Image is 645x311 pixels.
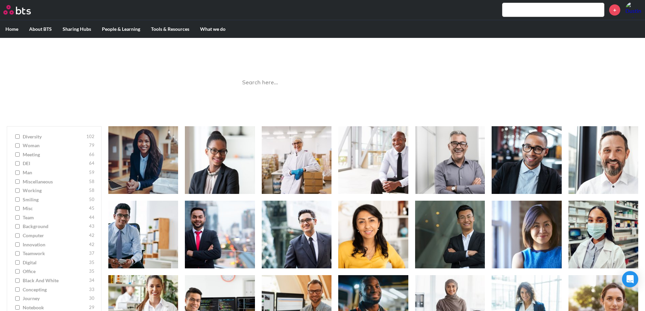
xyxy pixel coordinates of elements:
span: 42 [89,241,94,248]
span: 79 [89,142,94,149]
input: misc 45 [15,206,20,211]
span: miscellaneous [23,178,87,185]
input: Black and White 34 [15,278,20,283]
input: notebook 29 [15,305,20,310]
span: smiling [23,196,87,203]
img: BTS Logo [3,5,31,15]
span: 66 [89,151,94,158]
span: man [23,169,87,176]
span: background [23,223,87,230]
span: 37 [89,250,94,257]
span: 34 [89,277,94,284]
input: team 44 [15,215,20,220]
input: innovation 42 [15,242,20,247]
input: concepting 33 [15,287,20,292]
span: 29 [89,304,94,311]
input: digital 35 [15,260,20,265]
span: diversity [23,133,85,140]
input: smiling 50 [15,197,20,202]
span: DEI [23,160,87,167]
a: + [609,4,620,16]
span: 45 [89,205,94,212]
span: team [23,214,87,221]
span: 35 [89,259,94,266]
img: Dustin Long [625,2,642,18]
label: About BTS [24,20,57,38]
span: 64 [89,160,94,167]
input: journey 30 [15,296,20,301]
span: 30 [89,295,94,302]
input: diversity 102 [15,134,20,139]
span: 50 [89,196,94,203]
span: woman [23,142,87,149]
input: DEI 64 [15,161,20,166]
label: People & Learning [96,20,146,38]
input: teamwork 37 [15,251,20,256]
span: digital [23,259,87,266]
span: innovation [23,241,87,248]
input: Search here… [238,74,407,92]
input: miscellaneous 58 [15,179,20,184]
span: 33 [89,286,94,293]
span: misc [23,205,87,212]
input: office 35 [15,269,20,274]
span: 35 [89,268,94,275]
span: working [23,187,87,194]
input: meeting 66 [15,152,20,157]
input: working 58 [15,188,20,193]
div: Open Intercom Messenger [622,271,638,287]
label: What we do [195,20,231,38]
span: 59 [89,169,94,176]
input: woman 79 [15,143,20,148]
span: 58 [89,187,94,194]
span: office [23,268,87,275]
a: Go home [3,5,43,15]
label: Sharing Hubs [57,20,96,38]
span: notebook [23,304,87,311]
a: Profile [625,2,642,18]
span: computer [23,232,87,239]
span: Black and White [23,277,87,284]
span: 44 [89,214,94,221]
span: 42 [89,232,94,239]
input: man 59 [15,170,20,175]
span: concepting [23,286,87,293]
h1: Image Gallery [231,45,414,60]
span: journey [23,295,87,302]
span: 102 [86,133,94,140]
span: 58 [89,178,94,185]
input: computer 42 [15,233,20,238]
span: 43 [89,223,94,230]
label: Tools & Resources [146,20,195,38]
input: background 43 [15,224,20,229]
span: teamwork [23,250,87,257]
span: meeting [23,151,87,158]
p: Best reusable photos in one place [231,60,414,67]
a: Ask a Question/Provide Feedback [283,99,362,105]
